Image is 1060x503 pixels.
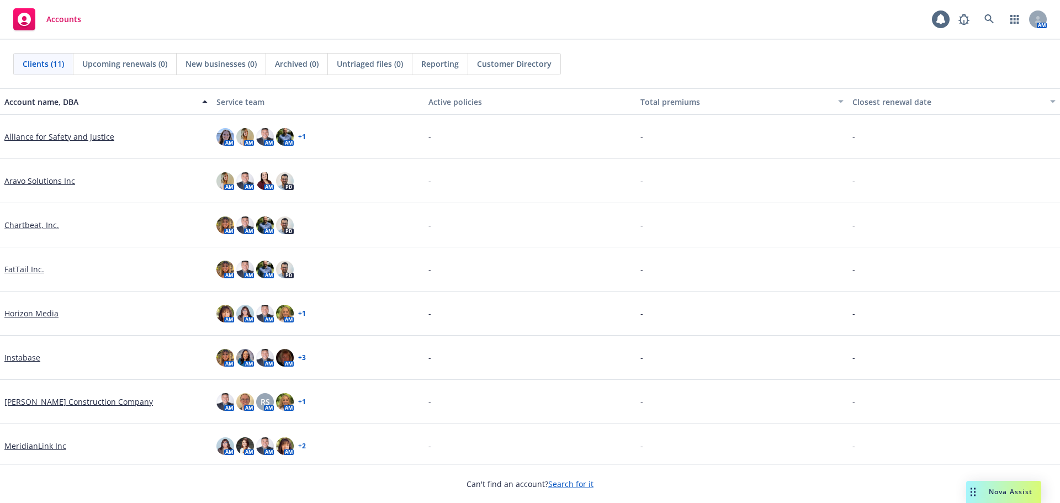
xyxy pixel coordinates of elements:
span: - [428,308,431,319]
img: photo [216,261,234,278]
span: - [640,175,643,187]
span: Nova Assist [989,487,1032,496]
div: Drag to move [966,481,980,503]
img: photo [236,216,254,234]
a: [PERSON_NAME] Construction Company [4,396,153,407]
a: + 1 [298,134,306,140]
img: photo [236,305,254,322]
span: - [852,219,855,231]
div: Service team [216,96,420,108]
span: - [428,219,431,231]
img: photo [276,128,294,146]
span: - [428,352,431,363]
span: - [852,352,855,363]
img: photo [216,305,234,322]
a: Aravo Solutions Inc [4,175,75,187]
img: photo [256,437,274,455]
span: - [428,396,431,407]
span: - [640,308,643,319]
button: Total premiums [636,88,848,115]
a: Instabase [4,352,40,363]
a: + 2 [298,443,306,449]
img: photo [216,128,234,146]
span: Customer Directory [477,58,552,70]
div: Closest renewal date [852,96,1043,108]
img: photo [256,172,274,190]
a: Horizon Media [4,308,59,319]
span: - [640,263,643,275]
img: photo [236,261,254,278]
span: Archived (0) [275,58,319,70]
img: photo [216,393,234,411]
span: - [852,131,855,142]
span: Untriaged files (0) [337,58,403,70]
span: New businesses (0) [185,58,257,70]
span: Accounts [46,15,81,24]
span: - [428,131,431,142]
span: - [852,175,855,187]
button: Closest renewal date [848,88,1060,115]
a: Alliance for Safety and Justice [4,131,114,142]
span: - [428,175,431,187]
span: - [428,263,431,275]
div: Total premiums [640,96,831,108]
a: FatTail Inc. [4,263,44,275]
a: MeridianLink Inc [4,440,66,452]
button: Service team [212,88,424,115]
img: photo [256,128,274,146]
a: Chartbeat, Inc. [4,219,59,231]
button: Nova Assist [966,481,1041,503]
span: RS [261,396,270,407]
span: - [640,131,643,142]
img: photo [276,216,294,234]
span: - [852,440,855,452]
span: - [852,263,855,275]
img: photo [256,216,274,234]
span: Clients (11) [23,58,64,70]
a: Search [978,8,1000,30]
span: - [640,396,643,407]
span: - [640,352,643,363]
img: photo [256,261,274,278]
a: Search for it [548,479,593,489]
div: Account name, DBA [4,96,195,108]
img: photo [236,172,254,190]
img: photo [216,349,234,367]
span: - [428,440,431,452]
img: photo [236,349,254,367]
img: photo [276,305,294,322]
img: photo [236,437,254,455]
a: Switch app [1004,8,1026,30]
img: photo [236,128,254,146]
span: - [852,308,855,319]
img: photo [216,437,234,455]
a: + 1 [298,310,306,317]
img: photo [276,349,294,367]
span: - [640,219,643,231]
img: photo [236,393,254,411]
span: - [852,396,855,407]
img: photo [276,437,294,455]
a: + 3 [298,354,306,361]
a: + 1 [298,399,306,405]
span: - [640,440,643,452]
img: photo [216,216,234,234]
span: Upcoming renewals (0) [82,58,167,70]
img: photo [256,349,274,367]
img: photo [256,305,274,322]
img: photo [276,393,294,411]
a: Report a Bug [953,8,975,30]
img: photo [216,172,234,190]
button: Active policies [424,88,636,115]
span: Can't find an account? [467,478,593,490]
div: Active policies [428,96,632,108]
img: photo [276,172,294,190]
span: Reporting [421,58,459,70]
a: Accounts [9,4,86,35]
img: photo [276,261,294,278]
